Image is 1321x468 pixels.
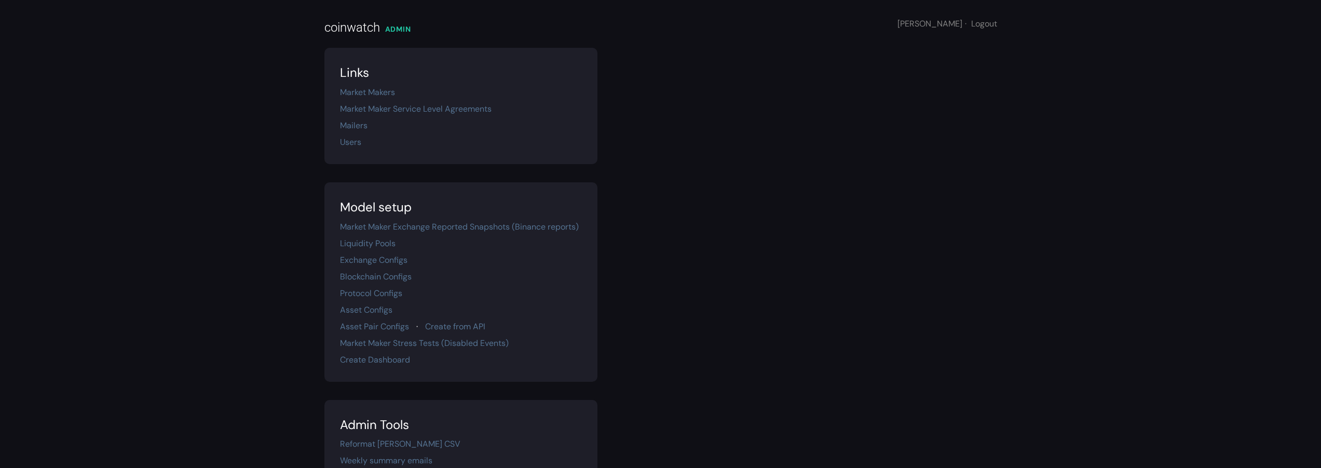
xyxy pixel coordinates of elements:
a: Market Maker Service Level Agreements [340,103,492,114]
a: Asset Pair Configs [340,321,409,332]
a: Market Maker Stress Tests (Disabled Events) [340,338,509,349]
a: Users [340,137,361,148]
a: Market Makers [340,87,395,98]
div: Model setup [340,198,582,217]
div: coinwatch [324,18,380,37]
a: Blockchain Configs [340,271,412,282]
div: ADMIN [385,24,411,35]
a: Mailers [340,120,367,131]
a: Weekly summary emails [340,455,432,466]
a: Reformat [PERSON_NAME] CSV [340,438,460,449]
div: Links [340,63,582,82]
a: Liquidity Pools [340,238,396,249]
a: Exchange Configs [340,255,407,265]
a: Create Dashboard [340,354,410,365]
a: Asset Configs [340,304,392,315]
a: Protocol Configs [340,288,402,299]
span: · [416,321,418,332]
div: Admin Tools [340,416,582,434]
div: [PERSON_NAME] [897,18,997,30]
a: Logout [971,18,997,29]
span: · [965,18,966,29]
a: Market Maker Exchange Reported Snapshots (Binance reports) [340,221,579,232]
a: Create from API [425,321,485,332]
